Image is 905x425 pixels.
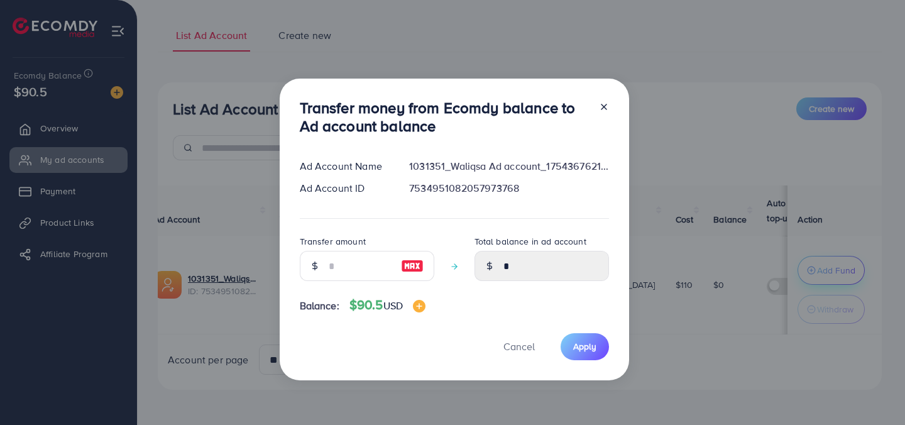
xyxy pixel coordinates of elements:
div: 7534951082057973768 [399,181,618,196]
img: image [401,258,424,273]
span: Cancel [503,339,535,353]
img: image [413,300,425,312]
h4: $90.5 [349,297,425,313]
span: USD [383,299,403,312]
span: Balance: [300,299,339,313]
button: Cancel [488,333,551,360]
div: Ad Account Name [290,159,400,174]
div: Ad Account ID [290,181,400,196]
button: Apply [561,333,609,360]
h3: Transfer money from Ecomdy balance to Ad account balance [300,99,589,135]
label: Transfer amount [300,235,366,248]
div: 1031351_Waliqsa Ad account_1754367621472 [399,159,618,174]
span: Apply [573,340,596,353]
iframe: Chat [852,368,896,416]
label: Total balance in ad account [474,235,586,248]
